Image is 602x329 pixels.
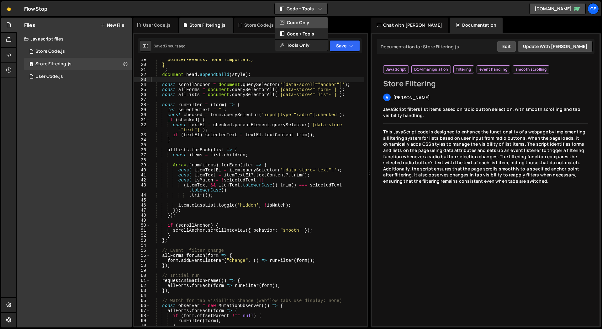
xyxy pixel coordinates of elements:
[383,106,580,118] span: JavaScript filters list items based on radio button selection, with smooth scrolling and tab visi...
[134,198,150,203] div: 45
[134,263,150,268] div: 58
[371,18,448,33] div: Chat with [PERSON_NAME]
[134,148,150,153] div: 36
[134,323,150,328] div: 70
[134,223,150,228] div: 50
[134,72,150,77] div: 22
[383,78,588,89] h2: Store Filtering
[165,43,186,49] div: 3 hours ago
[134,117,150,122] div: 31
[24,70,132,83] div: 17201/47566.js
[588,3,599,14] a: ge
[134,122,150,132] div: 32
[275,17,328,28] button: Code Only
[386,95,388,100] span: A
[24,58,132,70] div: 17201/47564.js
[134,153,150,158] div: 37
[134,293,150,298] div: 64
[134,107,150,112] div: 29
[529,3,586,14] a: [DOMAIN_NAME]
[24,5,47,13] div: FlowStop
[393,94,430,100] span: [PERSON_NAME]
[1,1,17,16] a: 🤙
[134,102,150,107] div: 28
[134,283,150,288] div: 62
[134,308,150,313] div: 67
[35,49,65,54] div: Store Code.js
[134,62,150,67] div: 20
[134,82,150,87] div: 24
[518,41,593,52] button: Update with [PERSON_NAME]
[134,313,150,318] div: 68
[244,22,274,28] div: Store Code.js
[134,318,150,323] div: 69
[134,243,150,248] div: 54
[29,62,33,67] span: 1
[330,40,360,51] button: Save
[134,193,150,198] div: 44
[134,97,150,102] div: 27
[134,112,150,117] div: 30
[143,22,171,28] div: User Code.js
[134,268,150,273] div: 59
[497,41,516,52] button: Edit
[134,258,150,263] div: 57
[134,168,150,173] div: 40
[275,3,327,14] button: Code + Tools
[515,67,547,72] span: smooth scrolling
[134,298,150,303] div: 65
[134,173,150,178] div: 41
[134,253,150,258] div: 56
[134,248,150,253] div: 55
[134,92,150,97] div: 26
[134,208,150,213] div: 47
[24,45,132,58] div: 17201/47563.js
[35,74,63,79] div: User Code.js
[189,22,225,28] div: Store Filtering.js
[134,203,150,208] div: 46
[479,67,507,72] span: event handling
[134,77,150,82] div: 23
[134,228,150,233] div: 51
[134,303,150,308] div: 66
[275,28,328,40] button: Code + Tools
[154,43,186,49] div: Saved
[450,18,503,33] div: Documentation
[101,23,124,28] button: New File
[134,138,150,143] div: 34
[134,218,150,223] div: 49
[386,67,406,72] span: JavaScript
[134,158,150,163] div: 38
[134,278,150,283] div: 61
[383,129,588,184] p: This JavaScript code is designed to enhance the functionality of a webpage by implementing a filt...
[134,183,150,193] div: 43
[134,87,150,92] div: 25
[35,61,71,67] div: Store Filtering.js
[134,178,150,183] div: 42
[134,67,150,72] div: 21
[134,233,150,238] div: 52
[134,132,150,138] div: 33
[24,22,35,29] h2: Files
[134,163,150,168] div: 39
[134,143,150,148] div: 35
[275,40,328,51] button: Tools Only
[379,44,459,50] div: Documentation for Store Filtering.js
[134,238,150,243] div: 53
[134,213,150,218] div: 48
[414,67,448,72] span: DOM manipulation
[134,273,150,278] div: 60
[17,33,132,45] div: Javascript files
[456,67,471,72] span: filtering
[134,288,150,293] div: 63
[134,57,150,62] div: 19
